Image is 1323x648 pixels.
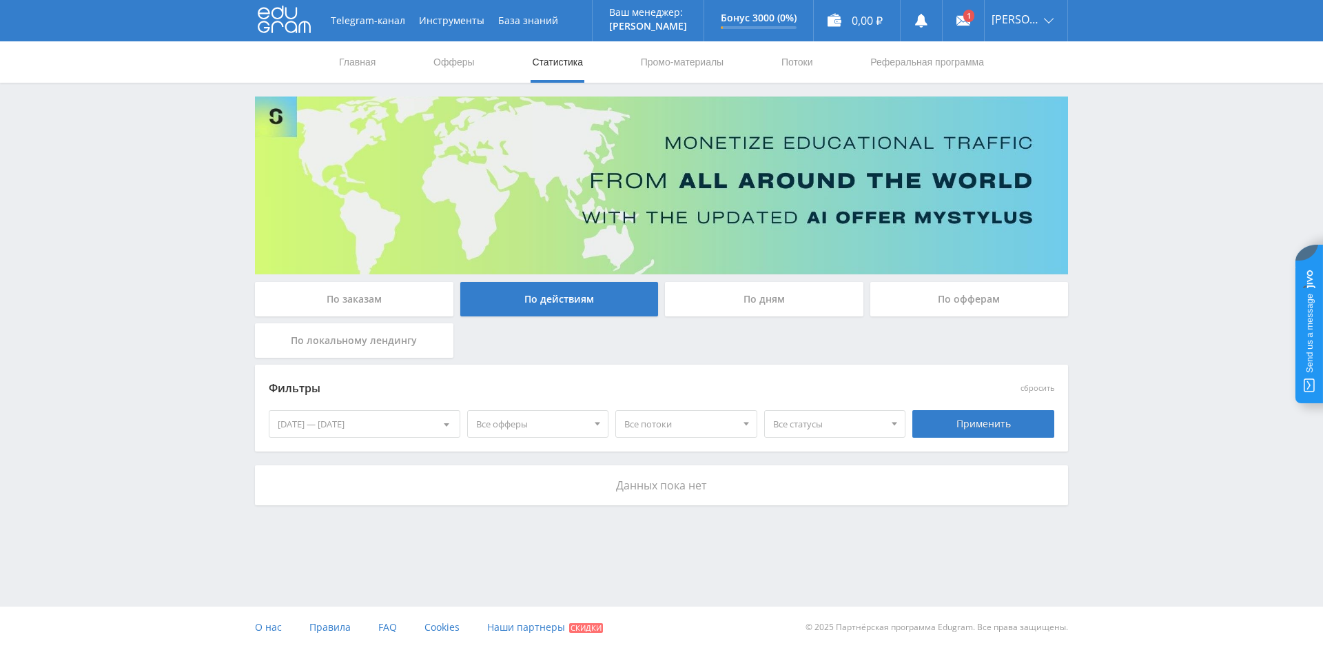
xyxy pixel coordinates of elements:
[255,323,453,358] div: По локальному лендингу
[870,282,1069,316] div: По офферам
[338,41,377,83] a: Главная
[255,282,453,316] div: По заказам
[432,41,476,83] a: Офферы
[869,41,985,83] a: Реферальная программа
[624,411,736,437] span: Все потоки
[255,620,282,634] span: О нас
[912,410,1054,438] div: Применить
[255,97,1068,274] img: Banner
[487,607,603,648] a: Наши партнеры Скидки
[487,620,565,634] span: Наши партнеры
[269,378,857,399] div: Фильтры
[424,620,460,634] span: Cookies
[309,620,351,634] span: Правила
[992,14,1040,25] span: [PERSON_NAME]
[773,411,885,437] span: Все статусы
[309,607,351,648] a: Правила
[665,282,863,316] div: По дням
[269,411,460,437] div: [DATE] — [DATE]
[476,411,588,437] span: Все офферы
[609,7,687,18] p: Ваш менеджер:
[639,41,725,83] a: Промо-материалы
[1021,384,1054,393] button: сбросить
[424,607,460,648] a: Cookies
[378,620,397,634] span: FAQ
[378,607,397,648] a: FAQ
[780,41,814,83] a: Потоки
[609,21,687,32] p: [PERSON_NAME]
[668,607,1068,648] div: © 2025 Партнёрская программа Edugram. Все права защищены.
[269,479,1054,492] p: Данных пока нет
[460,282,659,316] div: По действиям
[569,623,603,633] span: Скидки
[721,12,797,23] p: Бонус 3000 (0%)
[255,607,282,648] a: О нас
[531,41,584,83] a: Статистика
